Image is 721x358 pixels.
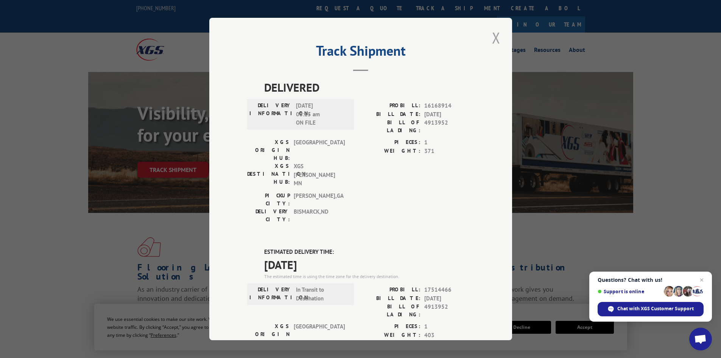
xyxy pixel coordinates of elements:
span: XGS [PERSON_NAME] MN [294,162,345,188]
span: 17514466 [424,286,474,294]
span: Support is online [598,289,661,294]
label: XGS ORIGIN HUB: [247,322,290,346]
span: 371 [424,147,474,156]
a: Open chat [689,328,712,350]
span: Chat with XGS Customer Support [617,305,694,312]
span: 403 [424,331,474,340]
label: DELIVERY INFORMATION: [249,286,292,303]
span: [DATE] [424,294,474,303]
label: DELIVERY CITY: [247,208,290,224]
span: [GEOGRAPHIC_DATA] [294,138,345,162]
div: The estimated time is using the time zone for the delivery destination. [264,273,474,280]
span: BISMARCK , ND [294,208,345,224]
span: Chat with XGS Customer Support [598,302,704,316]
span: [DATE] 08:15 am ON FILE [296,102,347,127]
label: PROBILL: [361,102,420,110]
label: XGS ORIGIN HUB: [247,138,290,162]
label: PROBILL: [361,286,420,294]
label: BILL DATE: [361,110,420,119]
span: [PERSON_NAME] , GA [294,192,345,208]
label: DELIVERY INFORMATION: [249,102,292,127]
button: Close modal [490,27,503,48]
label: BILL OF LADING: [361,119,420,134]
label: ESTIMATED DELIVERY TIME: [264,248,474,256]
span: 4913952 [424,303,474,319]
label: WEIGHT: [361,331,420,340]
label: PIECES: [361,322,420,331]
label: PICKUP CITY: [247,192,290,208]
label: WEIGHT: [361,147,420,156]
span: Questions? Chat with us! [598,277,704,283]
span: 1 [424,138,474,147]
span: 4913952 [424,119,474,134]
label: PIECES: [361,138,420,147]
label: XGS DESTINATION HUB: [247,162,290,188]
h2: Track Shipment [247,45,474,60]
label: BILL OF LADING: [361,303,420,319]
span: In Transit to Destination [296,286,347,303]
span: [DATE] [424,110,474,119]
span: 16168914 [424,102,474,110]
span: [GEOGRAPHIC_DATA] [294,322,345,346]
label: BILL DATE: [361,294,420,303]
span: DELIVERED [264,79,474,96]
span: 1 [424,322,474,331]
span: [DATE] [264,256,474,273]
